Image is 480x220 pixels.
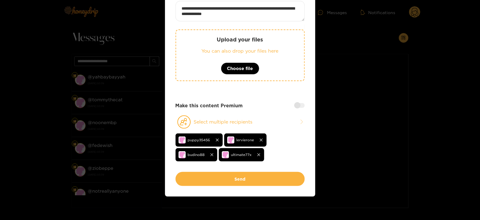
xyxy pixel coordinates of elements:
[227,136,234,144] img: no-avatar.png
[231,151,252,158] span: ultimate77x
[176,115,305,129] button: Select multiple recipients
[188,36,292,43] p: Upload your files
[188,151,205,158] span: budino88
[176,172,305,186] button: Send
[179,151,186,158] img: no-avatar.png
[237,136,254,143] span: lervierone
[221,63,259,75] button: Choose file
[188,47,292,54] p: You can also drop your files here
[176,102,243,109] strong: Make this content Premium
[222,151,229,158] img: no-avatar.png
[188,136,210,143] span: puppy35456
[179,136,186,144] img: no-avatar.png
[227,65,253,72] span: Choose file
